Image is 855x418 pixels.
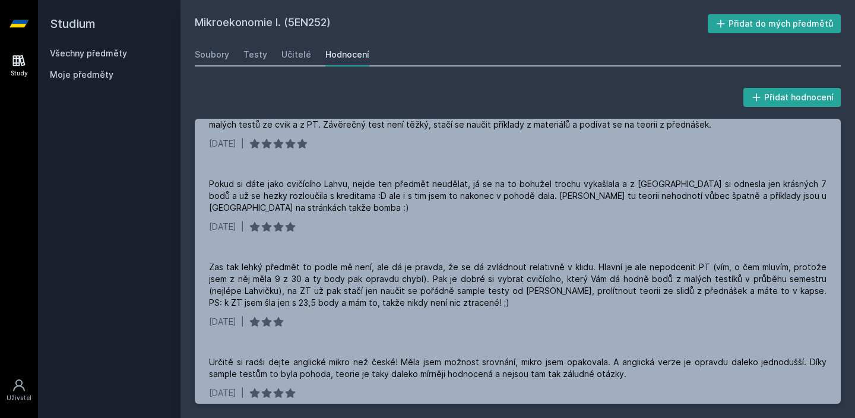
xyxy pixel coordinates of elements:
div: Zas tak lehký předmět to podle mě není, ale dá je pravda, že se dá zvládnout relativně v klidu. H... [209,261,826,309]
div: Hodnocení [325,49,369,61]
div: [DATE] [209,221,236,233]
div: [DATE] [209,138,236,150]
a: Soubory [195,43,229,66]
div: [DATE] [209,387,236,399]
a: Testy [243,43,267,66]
div: | [241,387,244,399]
a: Všechny předměty [50,48,127,58]
a: Učitelé [281,43,311,66]
a: Uživatel [2,372,36,408]
div: Uživatel [7,394,31,403]
span: Moje předměty [50,69,113,81]
a: Hodnocení [325,43,369,66]
div: Pokud si dáte jako cvičícího Lahvu, nejde ten předmět neudělat, já se na to bohužel trochu vykašl... [209,178,826,214]
div: Učitelé [281,49,311,61]
div: Study [11,69,28,78]
h2: Mikroekonomie I. (5EN252) [195,14,708,33]
div: Soubory [195,49,229,61]
div: Určitě si radši dejte anglické mikro než české! Měla jsem možnost srovnání, mikro jsem opakovala.... [209,356,826,380]
a: Study [2,47,36,84]
div: Testy [243,49,267,61]
div: [DATE] [209,316,236,328]
div: | [241,138,244,150]
button: Přidat do mých předmětů [708,14,841,33]
div: | [241,221,244,233]
div: V angličtině je mikroekonomie lehký předmět. Jazyku se vůbec nemusíte bát a matematika je vlastně... [209,107,826,131]
button: Přidat hodnocení [743,88,841,107]
div: | [241,316,244,328]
